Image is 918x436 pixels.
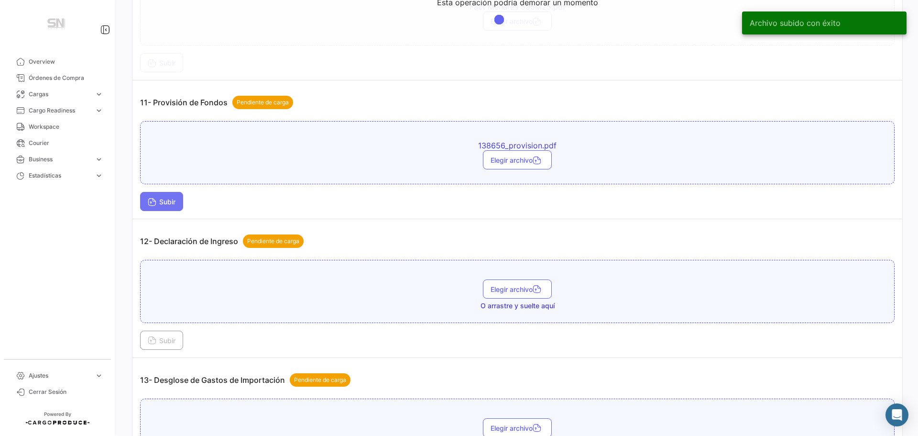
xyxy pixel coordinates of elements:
[750,18,841,28] span: Archivo subido con éxito
[8,119,107,135] a: Workspace
[140,331,183,350] button: Subir
[491,156,544,164] span: Elegir archivo
[29,106,91,115] span: Cargo Readiness
[29,371,91,380] span: Ajustes
[237,98,289,107] span: Pendiente de carga
[294,376,346,384] span: Pendiente de carga
[95,371,103,380] span: expand_more
[95,155,103,164] span: expand_more
[29,139,103,147] span: Courier
[8,70,107,86] a: Órdenes de Compra
[247,237,299,246] span: Pendiente de carga
[140,192,183,211] button: Subir
[29,57,103,66] span: Overview
[29,155,91,164] span: Business
[29,123,103,131] span: Workspace
[95,171,103,180] span: expand_more
[148,198,175,206] span: Subir
[29,90,91,99] span: Cargas
[885,403,908,426] div: Abrir Intercom Messenger
[140,235,304,248] p: 12- Declaración de Ingreso
[148,336,175,345] span: Subir
[8,54,107,70] a: Overview
[483,279,552,299] button: Elegir archivo
[29,388,103,396] span: Cerrar Sesión
[140,96,293,109] p: 11- Provisión de Fondos
[95,106,103,115] span: expand_more
[140,373,350,387] p: 13- Desglose de Gastos de Importación
[491,424,544,432] span: Elegir archivo
[29,74,103,82] span: Órdenes de Compra
[350,141,685,150] span: 138656_provision.pdf
[483,150,552,169] button: Elegir archivo
[33,11,81,38] img: Manufactura+Logo.png
[8,135,107,151] a: Courier
[491,285,544,293] span: Elegir archivo
[29,171,91,180] span: Estadísticas
[95,90,103,99] span: expand_more
[481,301,555,311] span: O arrastre y suelte aquí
